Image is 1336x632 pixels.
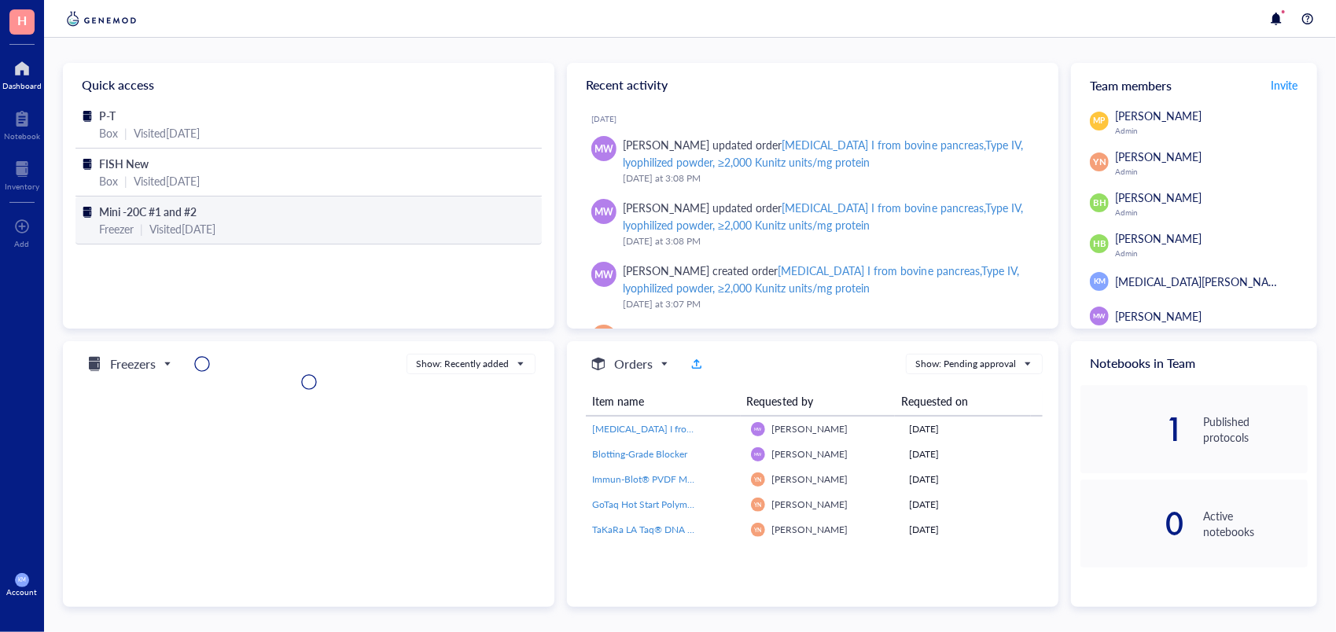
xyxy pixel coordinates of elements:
a: MW[PERSON_NAME] created order[MEDICAL_DATA] I from bovine pancreas,Type IV, lyophilized powder, ≥... [580,255,1046,318]
div: Account [7,587,38,597]
span: [PERSON_NAME] [771,422,848,435]
span: [PERSON_NAME] [771,472,848,486]
span: HB [1093,237,1106,251]
a: MW[PERSON_NAME] updated order[MEDICAL_DATA] I from bovine pancreas,Type IV, lyophilized powder, ≥... [580,193,1046,255]
span: YN [754,476,762,483]
div: Freezer [99,220,134,237]
div: [MEDICAL_DATA] I from bovine pancreas,Type IV, lyophilized powder, ≥2,000 Kunitz units/mg protein [623,137,1023,170]
div: Inventory [5,182,39,191]
div: Published protocols [1204,413,1308,445]
span: YN [754,527,762,534]
div: Add [15,239,30,248]
div: [PERSON_NAME] created order [623,262,1033,296]
span: Invite [1271,77,1297,93]
div: | [124,124,127,141]
div: Team members [1071,63,1317,107]
div: [DATE] [910,472,1036,487]
a: Blotting-Grade Blocker [592,447,738,461]
div: Box [99,124,118,141]
div: [PERSON_NAME] updated order [623,199,1033,233]
div: 1 [1080,417,1184,442]
span: P-T [99,108,116,123]
span: [PERSON_NAME] [1115,230,1202,246]
span: BH [1093,197,1106,210]
div: [DATE] [910,447,1036,461]
div: Notebooks in Team [1071,341,1317,385]
span: [PERSON_NAME] [771,498,848,511]
div: Admin [1115,208,1308,217]
div: [MEDICAL_DATA] I from bovine pancreas,Type IV, lyophilized powder, ≥2,000 Kunitz units/mg protein [623,263,1019,296]
span: [PERSON_NAME] [771,447,848,461]
span: MW [594,267,613,282]
div: Visited [DATE] [134,124,200,141]
h5: Orders [614,355,653,373]
div: Active notebooks [1204,508,1308,539]
th: Requested on [895,387,1031,416]
span: KM [1094,276,1106,287]
div: Show: Recently added [416,357,509,371]
span: Blotting-Grade Blocker [592,447,687,461]
div: Dashboard [2,81,42,90]
div: [DATE] [591,114,1046,123]
div: [DATE] [910,498,1036,512]
th: Requested by [741,387,895,416]
span: YN [754,502,762,509]
div: | [124,172,127,189]
div: [DATE] [910,422,1036,436]
span: MP [1094,115,1106,127]
span: [MEDICAL_DATA] I from bovine pancreas,Type IV, lyophilized powder, ≥2,000 Kunitz units/mg protein [592,422,1014,435]
a: Dashboard [2,56,42,90]
div: [DATE] at 3:08 PM [623,171,1033,186]
div: Show: Pending approval [915,357,1016,371]
a: MW[PERSON_NAME] updated order[MEDICAL_DATA] I from bovine pancreas,Type IV, lyophilized powder, ≥... [580,130,1046,193]
span: [PERSON_NAME] [1115,108,1202,123]
span: Mini -20C #1 and #2 [99,204,197,219]
span: MW [754,452,762,457]
span: [PERSON_NAME] [771,523,848,536]
span: KM [18,577,26,583]
div: [DATE] [910,523,1036,537]
a: TaKaRa LA Taq® DNA Polymerase (Mg2+ plus buffer) - 250 Units [592,523,738,537]
a: [MEDICAL_DATA] I from bovine pancreas,Type IV, lyophilized powder, ≥2,000 Kunitz units/mg protein [592,422,738,436]
span: YN [1093,156,1106,169]
div: Quick access [63,63,554,107]
span: [MEDICAL_DATA][PERSON_NAME] [1115,274,1288,289]
div: [PERSON_NAME] updated order [623,136,1033,171]
span: [PERSON_NAME] [1115,308,1202,324]
span: TaKaRa LA Taq® DNA Polymerase (Mg2+ plus buffer) - 250 Units [592,523,862,536]
span: H [17,10,27,30]
a: GoTaq Hot Start Polymerase [592,498,738,512]
div: | [140,220,143,237]
div: [MEDICAL_DATA] I from bovine pancreas,Type IV, lyophilized powder, ≥2,000 Kunitz units/mg protein [623,200,1023,233]
div: Admin [1115,248,1308,258]
span: [PERSON_NAME] [1115,149,1202,164]
span: GoTaq Hot Start Polymerase [592,498,708,511]
span: FISH New [99,156,149,171]
div: Notebook [4,131,40,141]
div: Visited [DATE] [134,172,200,189]
span: MW [1093,311,1106,321]
th: Item name [586,387,740,416]
div: 0 [1080,511,1184,536]
div: Admin [1115,126,1308,135]
div: [DATE] at 3:08 PM [623,233,1033,249]
h5: Freezers [110,355,156,373]
a: Immun-Blot® PVDF Membrane, Roll, 26 cm x 3.3 m, 1620177 [592,472,738,487]
div: Box [99,172,118,189]
span: [PERSON_NAME] [1115,189,1202,205]
a: Inventory [5,156,39,191]
div: Admin [1115,167,1308,176]
span: MW [754,427,762,432]
span: MW [594,141,613,156]
button: Invite [1270,72,1298,97]
div: [DATE] at 3:07 PM [623,296,1033,312]
div: Recent activity [567,63,1058,107]
img: genemod-logo [63,9,140,28]
a: Notebook [4,106,40,141]
div: Visited [DATE] [149,220,215,237]
span: MW [594,204,613,219]
span: Immun-Blot® PVDF Membrane, Roll, 26 cm x 3.3 m, 1620177 [592,472,852,486]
